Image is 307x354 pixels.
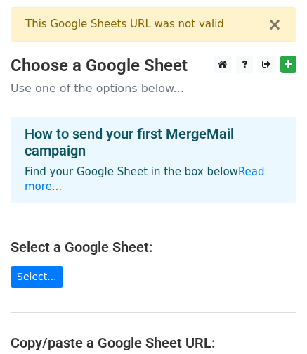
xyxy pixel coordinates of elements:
h4: How to send your first MergeMail campaign [25,125,282,159]
p: Use one of the options below... [11,81,296,96]
h3: Choose a Google Sheet [11,56,296,76]
p: Find your Google Sheet in the box below [25,165,282,194]
h4: Copy/paste a Google Sheet URL: [11,334,296,351]
button: × [268,16,282,33]
h4: Select a Google Sheet: [11,239,296,255]
div: This Google Sheets URL was not valid [25,16,268,32]
a: Select... [11,266,63,288]
a: Read more... [25,165,265,193]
